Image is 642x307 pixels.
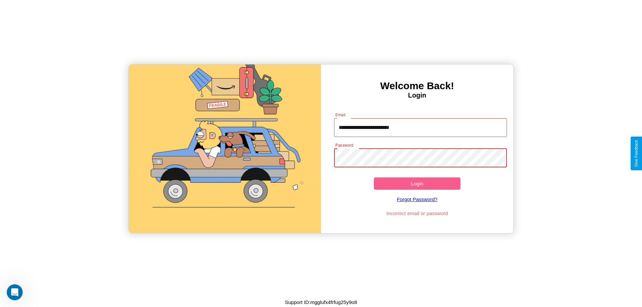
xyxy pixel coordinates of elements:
div: Give Feedback [634,140,639,167]
h3: Welcome Back! [321,80,513,92]
p: Support ID: mgglufx4frfug25y9o8 [285,298,357,307]
a: Forgot Password? [331,190,504,209]
p: Incorrect email or password [331,209,504,218]
button: Login [374,177,460,190]
img: gif [129,64,321,233]
label: Email [335,112,346,118]
iframe: Intercom live chat [7,284,23,300]
h4: Login [321,92,513,99]
label: Password [335,142,353,148]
